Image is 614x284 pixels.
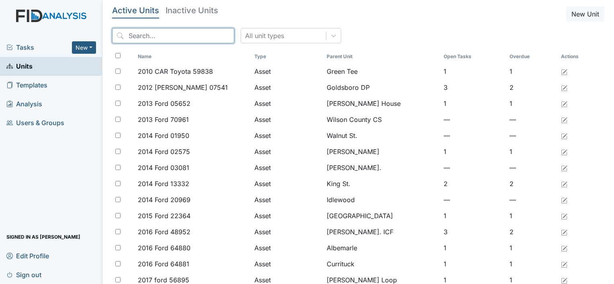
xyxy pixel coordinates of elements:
span: 2014 Ford 02575 [138,147,190,156]
td: — [440,192,507,208]
td: — [440,160,507,176]
th: Toggle SortBy [506,50,558,63]
td: Asset [251,208,323,224]
td: 3 [440,224,507,240]
span: 2012 [PERSON_NAME] 07541 [138,83,228,92]
td: Albemarle [323,240,440,256]
td: 1 [440,63,507,79]
td: Green Tee [323,63,440,79]
td: Asset [251,112,323,128]
input: Toggle All Rows Selected [115,53,121,58]
span: 2014 Ford 20969 [138,195,190,205]
span: 2010 CAR Toyota 59838 [138,67,213,76]
a: Edit [561,147,567,156]
td: Wilson County CS [323,112,440,128]
td: [PERSON_NAME] House [323,95,440,112]
td: 1 [440,208,507,224]
td: — [506,192,558,208]
td: — [506,160,558,176]
div: All unit types [245,31,284,41]
td: [PERSON_NAME]. ICF [323,224,440,240]
td: 1 [506,63,558,79]
td: 1 [506,144,558,160]
td: Idlewood [323,192,440,208]
a: Edit [561,131,567,140]
td: Goldsboro DP [323,79,440,95]
input: Search... [112,28,234,43]
td: [PERSON_NAME]. [323,160,440,176]
a: Edit [561,195,567,205]
a: Edit [561,227,567,237]
span: Units [6,60,33,73]
td: — [440,112,507,128]
button: New [72,41,96,54]
td: Asset [251,224,323,240]
h5: Inactive Units [166,6,218,14]
td: 1 [506,95,558,112]
td: 1 [506,208,558,224]
td: 1 [440,144,507,160]
td: 1 [440,240,507,256]
th: Toggle SortBy [323,50,440,63]
td: — [506,112,558,128]
td: King St. [323,176,440,192]
td: Asset [251,79,323,95]
td: Asset [251,176,323,192]
td: [GEOGRAPHIC_DATA] [323,208,440,224]
span: 2016 Ford 64881 [138,259,189,269]
td: — [506,128,558,144]
span: Templates [6,79,47,91]
td: Currituck [323,256,440,272]
td: [PERSON_NAME] [323,144,440,160]
span: 2013 Ford 05652 [138,99,190,108]
td: Walnut St. [323,128,440,144]
span: Edit Profile [6,250,49,262]
a: Edit [561,163,567,172]
td: 2 [506,176,558,192]
td: 3 [440,79,507,95]
a: Edit [561,99,567,108]
a: Edit [561,83,567,92]
span: 2013 Ford 70961 [138,115,189,124]
h5: Active Units [112,6,159,14]
td: 1 [506,256,558,272]
td: Asset [251,256,323,272]
td: 1 [440,95,507,112]
td: 2 [506,224,558,240]
td: 2 [506,79,558,95]
td: Asset [251,160,323,176]
td: Asset [251,128,323,144]
td: Asset [251,240,323,256]
span: 2014 Ford 13332 [138,179,189,189]
a: Edit [561,211,567,221]
span: Users & Groups [6,117,64,129]
a: Edit [561,115,567,124]
a: Edit [561,67,567,76]
span: 2016 Ford 64880 [138,243,190,253]
td: 1 [440,256,507,272]
th: Toggle SortBy [135,50,251,63]
td: Asset [251,192,323,208]
a: Tasks [6,43,72,52]
button: New Unit [566,6,604,22]
td: Asset [251,95,323,112]
span: Analysis [6,98,42,110]
td: 2 [440,176,507,192]
td: 1 [506,240,558,256]
th: Toggle SortBy [440,50,507,63]
span: 2016 Ford 48952 [138,227,190,237]
span: 2014 Ford 03081 [138,163,189,172]
td: — [440,128,507,144]
th: Actions [558,50,598,63]
td: Asset [251,144,323,160]
a: Edit [561,179,567,189]
th: Toggle SortBy [251,50,323,63]
span: Sign out [6,268,41,281]
a: Edit [561,243,567,253]
span: 2014 Ford 01950 [138,131,189,140]
a: Edit [561,259,567,269]
td: Asset [251,63,323,79]
span: Signed in as [PERSON_NAME] [6,231,80,243]
span: 2015 Ford 22364 [138,211,190,221]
